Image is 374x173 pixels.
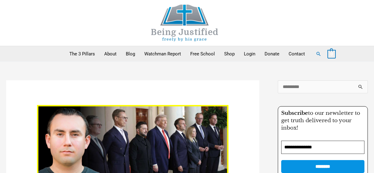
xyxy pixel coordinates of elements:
[220,46,239,62] a: Shop
[316,51,321,57] a: Search button
[281,110,360,131] span: to our newsletter to get truth delivered to your inbox!
[281,110,308,116] strong: Subscribe
[65,46,100,62] a: The 3 Pillars
[239,46,260,62] a: Login
[138,5,231,41] img: Being Justified
[281,141,364,154] input: Email Address *
[121,46,140,62] a: Blog
[327,51,336,57] a: View Shopping Cart, empty
[65,46,310,62] nav: Primary Site Navigation
[140,46,186,62] a: Watchman Report
[331,52,333,56] span: 0
[260,46,284,62] a: Donate
[186,46,220,62] a: Free School
[100,46,121,62] a: About
[284,46,310,62] a: Contact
